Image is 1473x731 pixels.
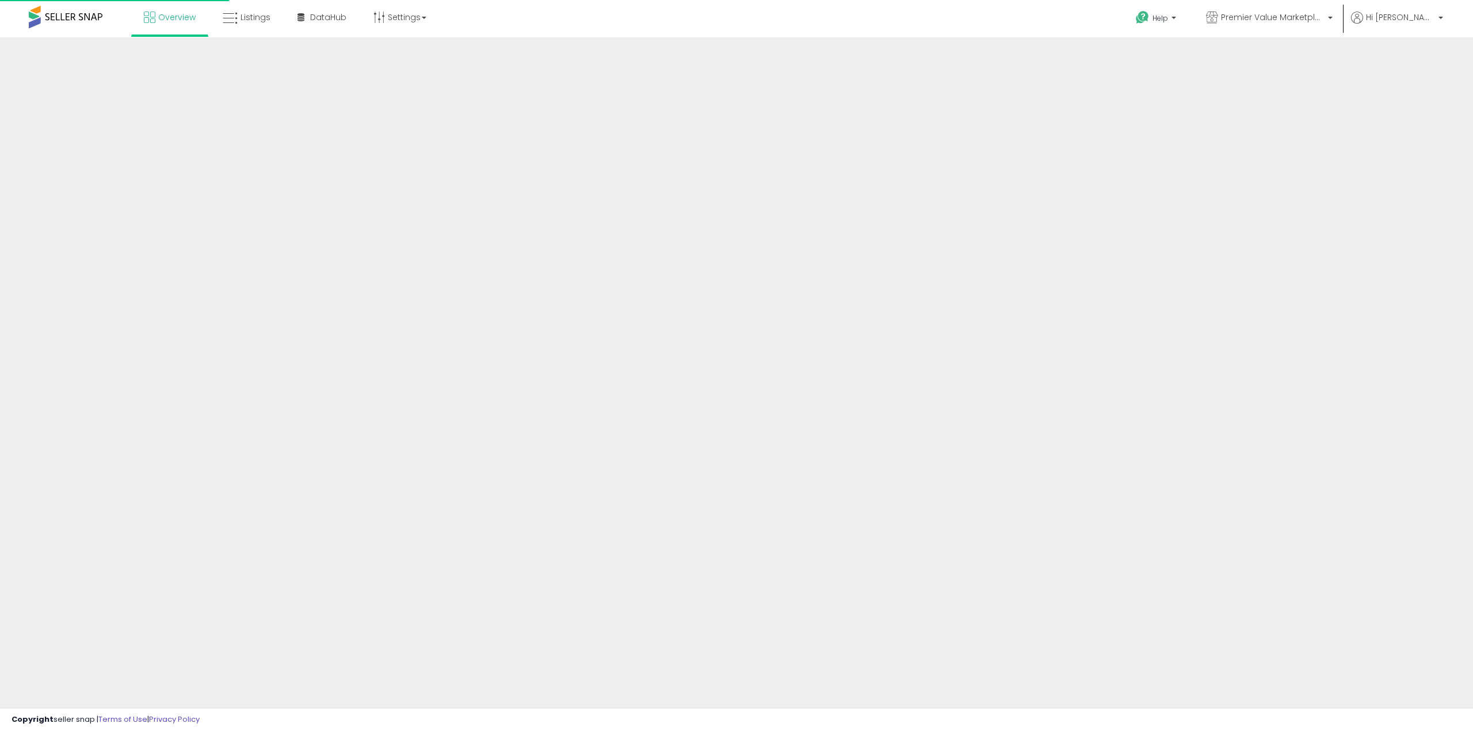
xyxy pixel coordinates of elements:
[158,12,196,23] span: Overview
[1135,10,1150,25] i: Get Help
[1153,13,1168,23] span: Help
[1351,12,1443,37] a: Hi [PERSON_NAME]
[1221,12,1325,23] span: Premier Value Marketplace LLC
[1366,12,1435,23] span: Hi [PERSON_NAME]
[241,12,270,23] span: Listings
[310,12,346,23] span: DataHub
[1127,2,1188,37] a: Help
